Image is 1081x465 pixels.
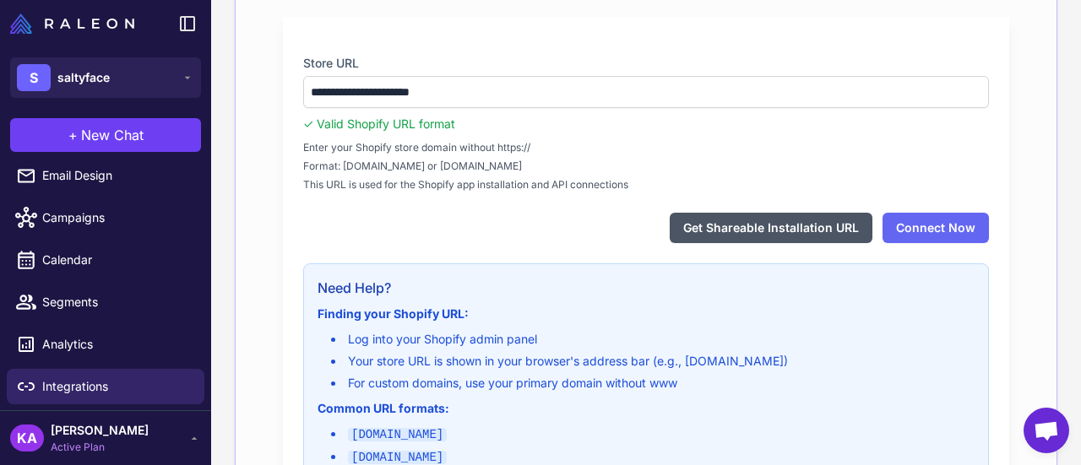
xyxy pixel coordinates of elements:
span: Campaigns [42,208,191,227]
a: Integrations [7,369,204,404]
h3: Need Help? [318,278,975,298]
a: Analytics [7,327,204,362]
strong: Finding your Shopify URL: [318,306,469,321]
li: Your store URL is shown in your browser's address bar (e.g., [DOMAIN_NAME]) [331,352,975,370]
span: This URL is used for the Shopify app installation and API connections [303,177,989,192]
a: Calendar [7,242,204,278]
button: Connect Now [883,213,989,243]
span: New Chat [81,125,144,145]
a: Open chat [1024,408,1069,453]
span: Active Plan [51,440,149,455]
button: Get Shareable Installation URL [670,213,872,243]
span: Calendar [42,251,191,269]
li: For custom domains, use your primary domain without www [331,374,975,392]
span: + [68,125,78,145]
code: [DOMAIN_NAME] [348,428,447,441]
div: KA [10,424,44,451]
button: +New Chat [10,118,201,152]
span: saltyface [57,68,110,87]
button: Ssaltyface [10,57,201,98]
span: Enter your Shopify store domain without https:// [303,140,989,155]
a: Segments [7,284,204,320]
label: Store URL [303,54,989,73]
span: Integrations [42,377,191,396]
strong: Common URL formats: [318,401,449,415]
span: Email Design [42,166,191,185]
code: [DOMAIN_NAME] [348,451,447,464]
div: ✓ Valid Shopify URL format [303,115,989,133]
span: Analytics [42,335,191,354]
a: Campaigns [7,200,204,235]
span: Format: [DOMAIN_NAME] or [DOMAIN_NAME] [303,159,989,174]
div: S [17,64,51,91]
span: [PERSON_NAME] [51,421,149,440]
span: Segments [42,293,191,311]
a: Email Design [7,158,204,193]
img: Raleon Logo [10,14,134,34]
li: Log into your Shopify admin panel [331,330,975,349]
